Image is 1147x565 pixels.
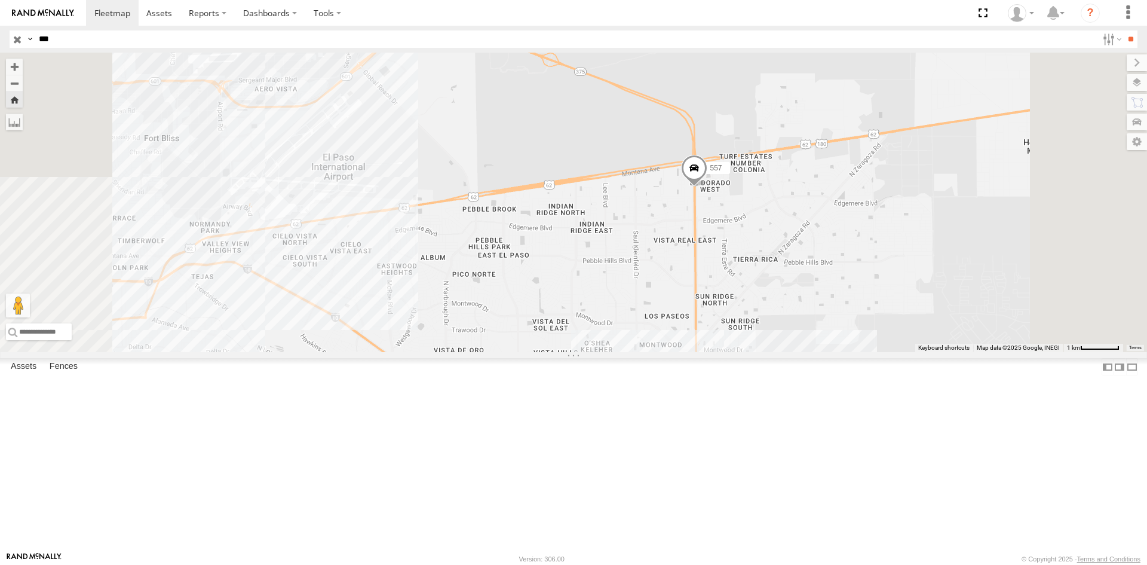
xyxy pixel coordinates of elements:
div: Version: 306.00 [519,555,565,563]
div: © Copyright 2025 - [1022,555,1140,563]
label: Dock Summary Table to the Right [1114,358,1125,375]
a: Visit our Website [7,553,62,565]
a: Terms (opens in new tab) [1129,346,1142,350]
button: Zoom out [6,75,23,91]
span: Map data ©2025 Google, INEGI [977,344,1060,351]
label: Search Filter Options [1098,30,1124,48]
img: rand-logo.svg [12,9,74,17]
span: 557 [710,164,722,172]
button: Map Scale: 1 km per 62 pixels [1063,344,1123,352]
label: Map Settings [1127,133,1147,150]
span: 1 km [1067,344,1080,351]
label: Fences [44,359,84,375]
label: Measure [6,114,23,130]
button: Zoom Home [6,91,23,108]
button: Keyboard shortcuts [918,344,970,352]
label: Dock Summary Table to the Left [1102,358,1114,375]
i: ? [1081,4,1100,23]
label: Search Query [25,30,35,48]
a: Terms and Conditions [1077,555,1140,563]
label: Assets [5,359,42,375]
label: Hide Summary Table [1126,358,1138,375]
button: Drag Pegman onto the map to open Street View [6,294,30,317]
div: fernando ponce [1004,4,1038,22]
button: Zoom in [6,59,23,75]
